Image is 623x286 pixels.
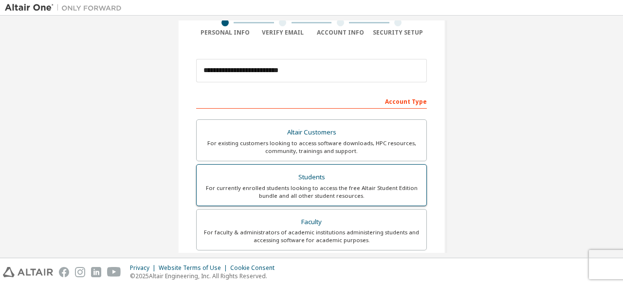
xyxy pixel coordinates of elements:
img: instagram.svg [75,267,85,277]
p: © 2025 Altair Engineering, Inc. All Rights Reserved. [130,272,280,280]
div: For currently enrolled students looking to access the free Altair Student Edition bundle and all ... [202,184,421,200]
img: youtube.svg [107,267,121,277]
div: Altair Customers [202,126,421,139]
img: linkedin.svg [91,267,101,277]
div: Privacy [130,264,159,272]
div: For faculty & administrators of academic institutions administering students and accessing softwa... [202,229,421,244]
div: For existing customers looking to access software downloads, HPC resources, community, trainings ... [202,139,421,155]
div: Cookie Consent [230,264,280,272]
div: Website Terms of Use [159,264,230,272]
div: Verify Email [254,29,312,37]
img: facebook.svg [59,267,69,277]
div: Students [202,171,421,184]
div: Account Type [196,93,427,109]
div: Account Info [311,29,369,37]
div: Security Setup [369,29,427,37]
img: altair_logo.svg [3,267,53,277]
div: Personal Info [196,29,254,37]
div: Faculty [202,215,421,229]
img: Altair One [5,3,127,13]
